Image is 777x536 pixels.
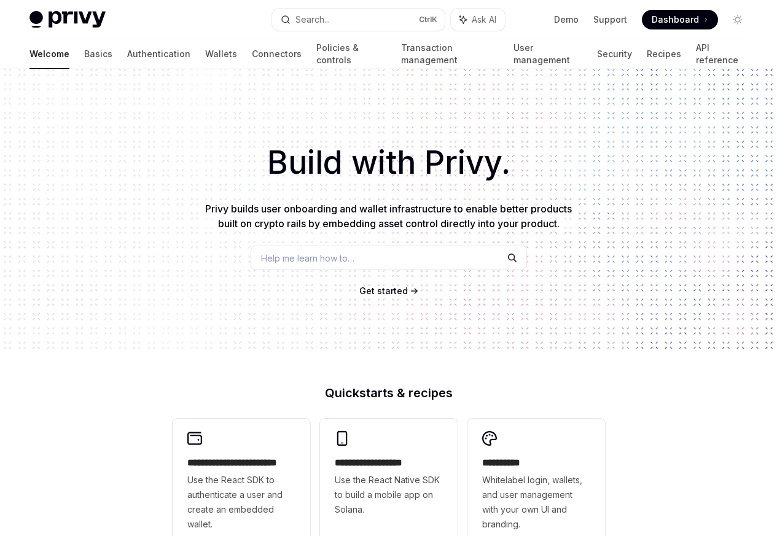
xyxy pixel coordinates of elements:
a: Support [593,14,627,26]
a: Connectors [252,39,302,69]
span: Whitelabel login, wallets, and user management with your own UI and branding. [482,473,590,532]
div: Search... [295,12,330,27]
a: Demo [554,14,579,26]
a: Policies & controls [316,39,386,69]
span: Get started [359,285,408,296]
a: Dashboard [642,10,718,29]
span: Privy builds user onboarding and wallet infrastructure to enable better products built on crypto ... [205,203,572,230]
a: Get started [359,285,408,297]
span: Dashboard [652,14,699,26]
a: Security [597,39,632,69]
a: Basics [84,39,112,69]
button: Ask AI [451,9,505,31]
a: Authentication [127,39,190,69]
h2: Quickstarts & recipes [173,387,605,399]
a: Wallets [205,39,237,69]
a: API reference [696,39,748,69]
span: Use the React SDK to authenticate a user and create an embedded wallet. [187,473,295,532]
button: Search...CtrlK [272,9,445,31]
span: Help me learn how to… [261,252,354,265]
a: User management [513,39,583,69]
span: Use the React Native SDK to build a mobile app on Solana. [335,473,443,517]
span: Ask AI [472,14,496,26]
h1: Build with Privy. [20,139,757,187]
a: Transaction management [401,39,498,69]
span: Ctrl K [419,15,437,25]
a: Recipes [647,39,681,69]
a: Welcome [29,39,69,69]
button: Toggle dark mode [728,10,748,29]
img: light logo [29,11,106,28]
